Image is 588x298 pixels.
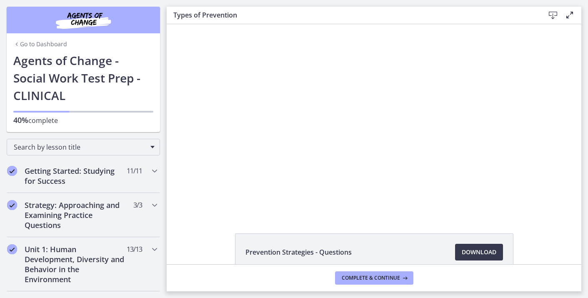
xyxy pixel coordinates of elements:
[7,244,17,254] i: Completed
[13,52,153,104] h1: Agents of Change - Social Work Test Prep - CLINICAL
[13,40,67,48] a: Go to Dashboard
[25,200,126,230] h2: Strategy: Approaching and Examining Practice Questions
[7,139,160,155] div: Search by lesson title
[133,200,142,210] span: 3 / 3
[173,10,531,20] h3: Types of Prevention
[13,115,153,125] p: complete
[455,244,503,260] a: Download
[335,271,413,285] button: Complete & continue
[33,10,133,30] img: Agents of Change
[7,200,17,210] i: Completed
[245,247,352,257] span: Prevention Strategies - Questions
[14,143,146,152] span: Search by lesson title
[13,115,28,125] span: 40%
[25,166,126,186] h2: Getting Started: Studying for Success
[462,247,496,257] span: Download
[7,166,17,176] i: Completed
[167,24,581,214] iframe: Video Lesson
[342,275,400,281] span: Complete & continue
[127,244,142,254] span: 13 / 13
[25,244,126,284] h2: Unit 1: Human Development, Diversity and Behavior in the Environment
[127,166,142,176] span: 11 / 11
